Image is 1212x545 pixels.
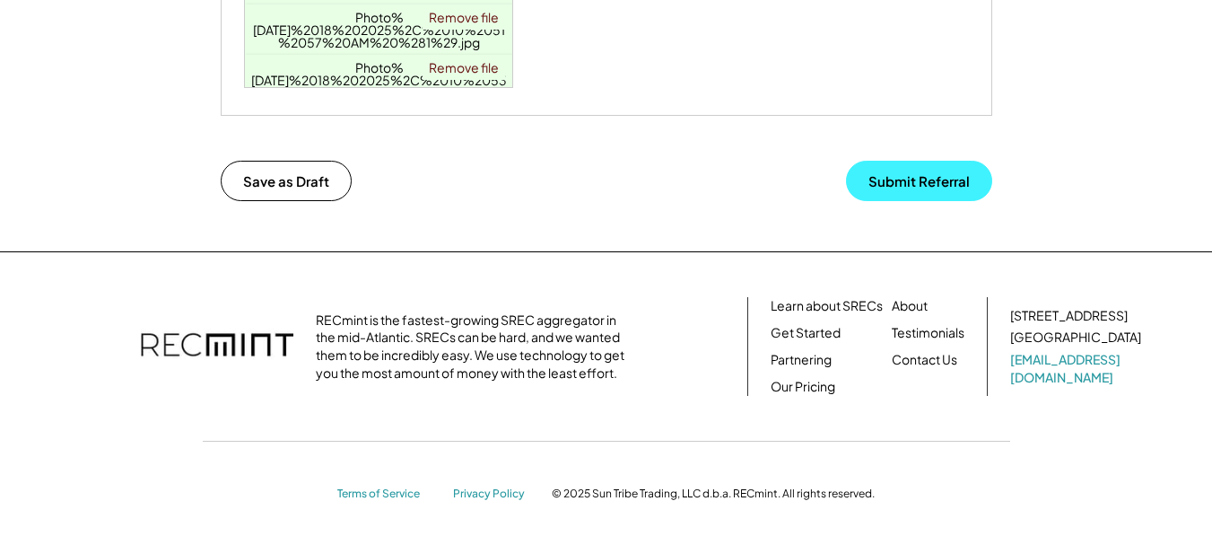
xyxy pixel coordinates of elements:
a: Partnering [771,351,832,369]
img: recmint-logotype%403x.png [141,315,293,378]
div: [GEOGRAPHIC_DATA] [1010,329,1141,347]
a: Remove file [423,4,505,30]
a: Testimonials [892,324,964,342]
div: RECmint is the fastest-growing SREC aggregator in the mid-Atlantic. SRECs can be hard, and we wan... [316,312,634,382]
div: © 2025 Sun Tribe Trading, LLC d.b.a. RECmint. All rights reserved. [552,487,875,501]
button: Save as Draft [221,161,352,201]
a: Remove file [423,55,505,80]
a: Contact Us [892,351,957,369]
a: Photo%[DATE]%2018%202025%2C%2010%2051%2057%20AM%20%281%29.jpg [253,9,505,50]
a: Get Started [771,324,841,342]
a: Photo%[DATE]%2018%202025%2C%2010%2053%2050%20AM%20%281%29.jpg [251,59,507,101]
div: [STREET_ADDRESS] [1010,307,1128,325]
a: Our Pricing [771,378,835,396]
a: Privacy Policy [453,487,534,502]
a: Learn about SRECs [771,297,883,315]
a: About [892,297,928,315]
a: Terms of Service [337,487,436,502]
a: [EMAIL_ADDRESS][DOMAIN_NAME] [1010,351,1145,386]
button: Submit Referral [846,161,992,201]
